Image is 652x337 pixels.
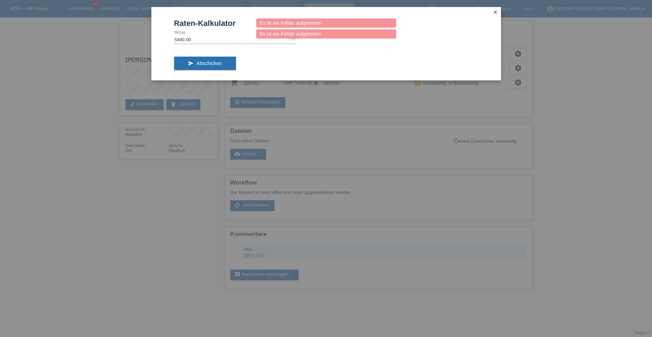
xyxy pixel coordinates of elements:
a: close [491,9,500,17]
button: send Abschicken [174,57,236,70]
div: Es ist ein Fehler aufgetreten [256,19,396,28]
i: close [493,9,498,15]
span: Abschicken [196,60,222,66]
div: Es ist ein Fehler aufgetreten [256,29,396,38]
